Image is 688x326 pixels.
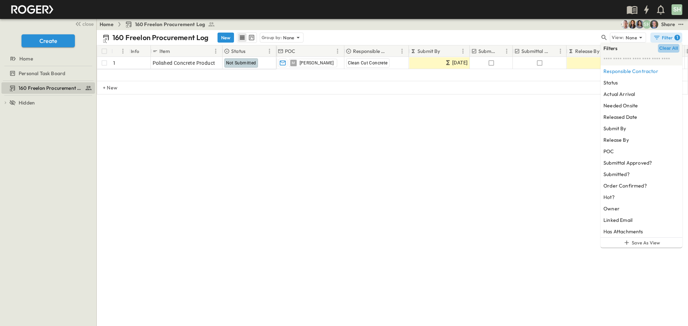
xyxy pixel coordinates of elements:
button: Create [21,34,75,47]
h6: Linked Email [603,216,632,224]
h6: Status [603,79,618,86]
h6: Order Confirmed? [603,182,647,189]
div: Filter [653,34,680,41]
button: SH [671,4,683,16]
h6: Needed Onsite [603,102,638,109]
p: None [283,34,295,41]
button: Menu [459,47,467,55]
button: Sort [114,47,122,55]
h6: Filters [603,45,617,52]
h6: Released Date [603,113,637,121]
p: 1 [113,59,115,67]
div: Info [129,45,151,57]
a: 160 Freelon Procurement Log [1,83,94,93]
button: kanban view [247,33,256,42]
p: None [626,34,637,41]
span: Not Submitted [226,60,256,65]
div: Personal Task Boardtest [1,68,95,79]
div: SH [672,4,682,15]
div: table view [237,32,257,43]
p: POC [285,48,296,55]
button: row view [238,33,247,42]
span: 160 Freelon Procurement Log [135,21,205,28]
div: Info [131,41,139,61]
span: Hidden [19,99,35,106]
button: Sort [171,47,179,55]
p: Submitted? [478,48,495,55]
div: 160 Freelon Procurement Logtest [1,82,95,94]
p: Submit By [417,48,440,55]
button: close [72,19,95,29]
button: Sort [390,47,398,55]
img: Fabiola Canchola (fcanchola@cahill-sf.com) [635,20,644,29]
span: 160 Freelon Procurement Log [19,84,82,92]
h6: Submit By [603,125,626,132]
h6: Actual Arrival [603,91,635,98]
button: Clear All [658,44,679,53]
p: View: [612,34,624,42]
img: Kim Bowen (kbowen@cahill-sf.com) [628,20,637,29]
h6: POC [603,148,614,155]
button: Menu [119,47,127,55]
h6: Responsible Contractor [603,68,658,75]
h6: Submitted? [603,171,630,178]
div: # [111,45,129,57]
p: Group by: [262,34,282,41]
a: 160 Freelon Procurement Log [125,21,215,28]
span: close [82,20,94,28]
h6: Owner [603,205,620,212]
button: Sort [497,47,505,55]
button: Sort [247,47,255,55]
span: Personal Task Board [19,70,65,77]
div: Steven Habon (shabon@guzmangc.com) [642,20,651,29]
button: Sort [442,47,450,55]
p: 160 Freelon Procurement Log [113,33,209,43]
span: Home [19,55,33,62]
span: Clean Cut Concrete [348,60,388,65]
h6: Has Attachments [603,228,643,235]
span: Clear All [659,45,678,51]
button: Menu [556,47,565,55]
button: Menu [211,47,220,55]
button: test [677,20,685,29]
h6: 1 [677,35,678,40]
button: Sort [297,47,305,55]
p: Release By [575,48,599,55]
a: Home [1,54,94,64]
button: New [218,33,234,43]
button: Sort [550,47,558,55]
span: [DATE] [452,59,468,67]
p: Status [231,48,245,55]
nav: breadcrumbs [100,21,219,28]
button: Menu [265,47,274,55]
p: Item [159,48,170,55]
h6: Submittal Approved? [603,159,652,166]
button: Menu [333,47,342,55]
span: [PERSON_NAME] [300,60,334,66]
div: Share [661,21,675,28]
span: Polished Concrete Product [153,59,215,67]
button: Menu [502,47,511,55]
p: Submittal Approved? [521,48,549,55]
button: Save As View [601,238,682,248]
img: Jared Salin (jsalin@cahill-sf.com) [650,20,658,29]
a: Home [100,21,114,28]
p: Responsible Contractor [353,48,388,55]
a: Personal Task Board [1,68,94,78]
button: Menu [398,47,406,55]
button: Filter1 [650,33,682,43]
h6: Hot? [603,194,615,201]
h6: Release By [603,136,629,143]
p: + New [103,84,107,91]
img: Mickie Parrish (mparrish@cahill-sf.com) [621,20,630,29]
